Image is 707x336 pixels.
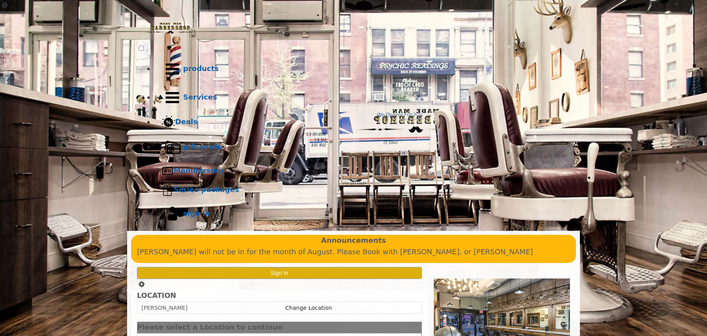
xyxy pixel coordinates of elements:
[155,133,568,161] a: Gift cardsgift cards
[162,136,183,158] img: Gift cards
[137,292,176,300] b: LOCATION
[162,87,183,108] img: Services
[162,203,183,225] img: sign in
[155,83,568,112] a: ServicesServices
[137,267,422,278] button: Sign In
[183,64,219,73] b: products
[174,166,223,175] b: Membership
[162,165,174,177] img: Membership
[162,58,183,80] img: Products
[321,235,386,246] b: Announcements
[144,42,151,55] button: menu toggle
[155,55,568,83] a: Productsproducts
[183,209,210,217] b: sign in
[155,161,568,180] a: MembershipMembership
[183,93,217,101] b: Services
[155,200,568,228] a: sign insign in
[139,46,144,51] input: menu toggle
[285,305,332,311] a: Change Location
[155,180,568,200] a: Series packagesSeries packages
[146,44,148,52] span: .
[162,184,174,196] img: Series packages
[174,185,239,194] b: Series packages
[410,325,422,330] button: close dialog
[162,115,175,129] img: Deals
[175,117,197,126] b: Deals
[183,142,222,151] b: gift cards
[155,112,568,133] a: DealsDeals
[141,305,187,311] span: [PERSON_NAME]
[137,323,283,331] span: Please select a Location to continue
[139,15,202,41] img: Made Man Barbershop logo
[137,246,570,258] p: [PERSON_NAME] will not be in for the month of August. Please Book with [PERSON_NAME], or [PERSON_...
